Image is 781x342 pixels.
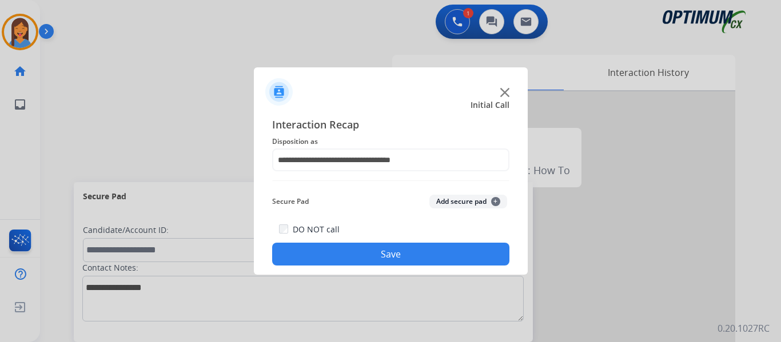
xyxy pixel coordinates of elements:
[471,99,509,111] span: Initial Call
[718,321,770,335] p: 0.20.1027RC
[272,195,309,208] span: Secure Pad
[272,243,509,265] button: Save
[429,195,507,208] button: Add secure pad+
[491,197,500,206] span: +
[272,116,509,135] span: Interaction Recap
[272,135,509,148] span: Disposition as
[265,78,293,106] img: contactIcon
[293,224,340,235] label: DO NOT call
